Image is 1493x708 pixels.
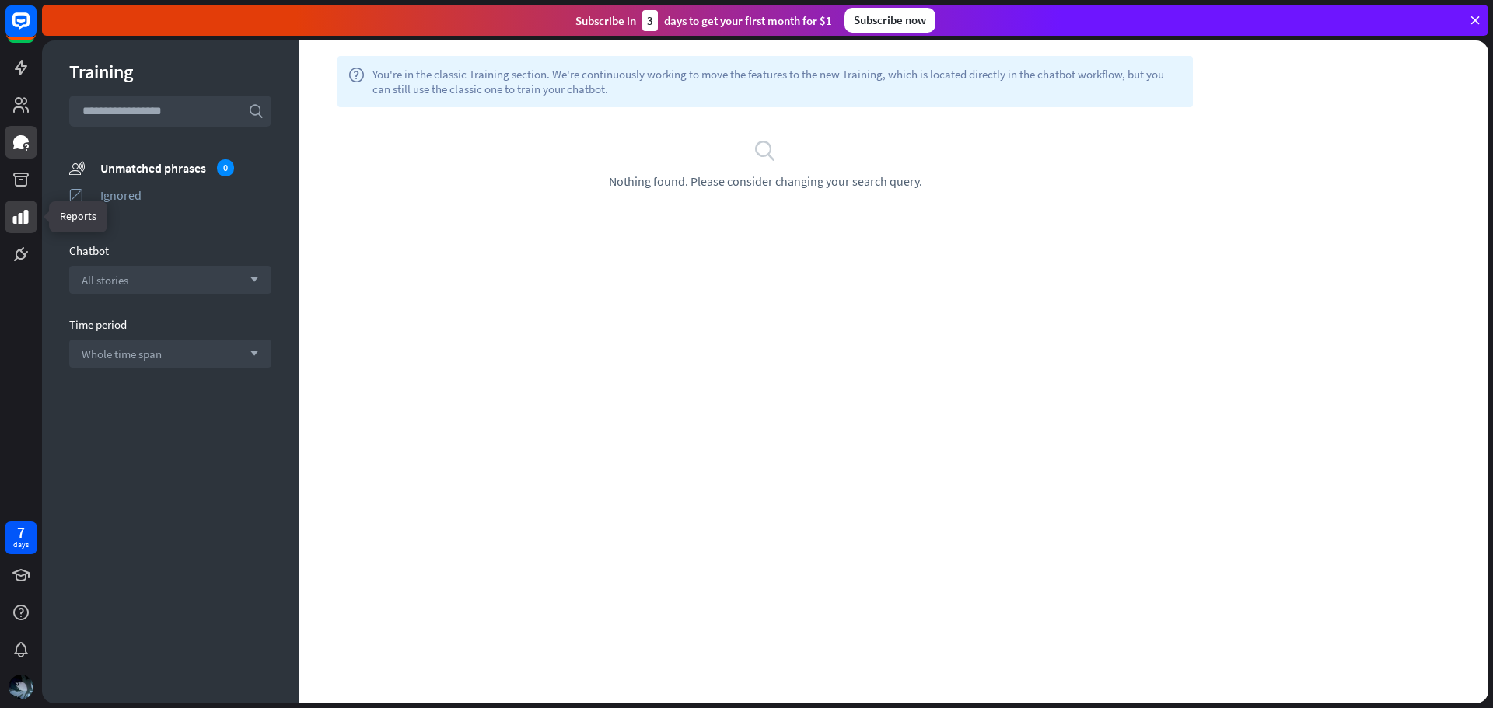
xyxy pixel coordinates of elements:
[642,10,658,31] div: 3
[242,349,259,358] i: arrow_down
[248,103,264,119] i: search
[69,159,85,176] i: unmatched_phrases
[69,187,85,203] i: ignored
[17,525,25,539] div: 7
[753,138,777,162] i: search
[609,173,922,189] span: Nothing found. Please consider changing your search query.
[12,6,59,53] button: Open LiveChat chat widget
[217,159,234,176] div: 0
[348,67,365,96] i: help
[100,187,271,203] div: Ignored
[844,8,935,33] div: Subscribe now
[69,317,271,332] div: Time period
[100,159,271,176] div: Unmatched phrases
[69,60,271,84] div: Training
[82,347,162,361] span: Whole time span
[69,243,271,258] div: Chatbot
[242,275,259,284] i: arrow_down
[372,67,1182,96] span: You're in the classic Training section. We're continuously working to move the features to the ne...
[5,521,37,554] a: 7 days
[13,539,29,550] div: days
[575,10,832,31] div: Subscribe in days to get your first month for $1
[82,273,128,288] span: All stories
